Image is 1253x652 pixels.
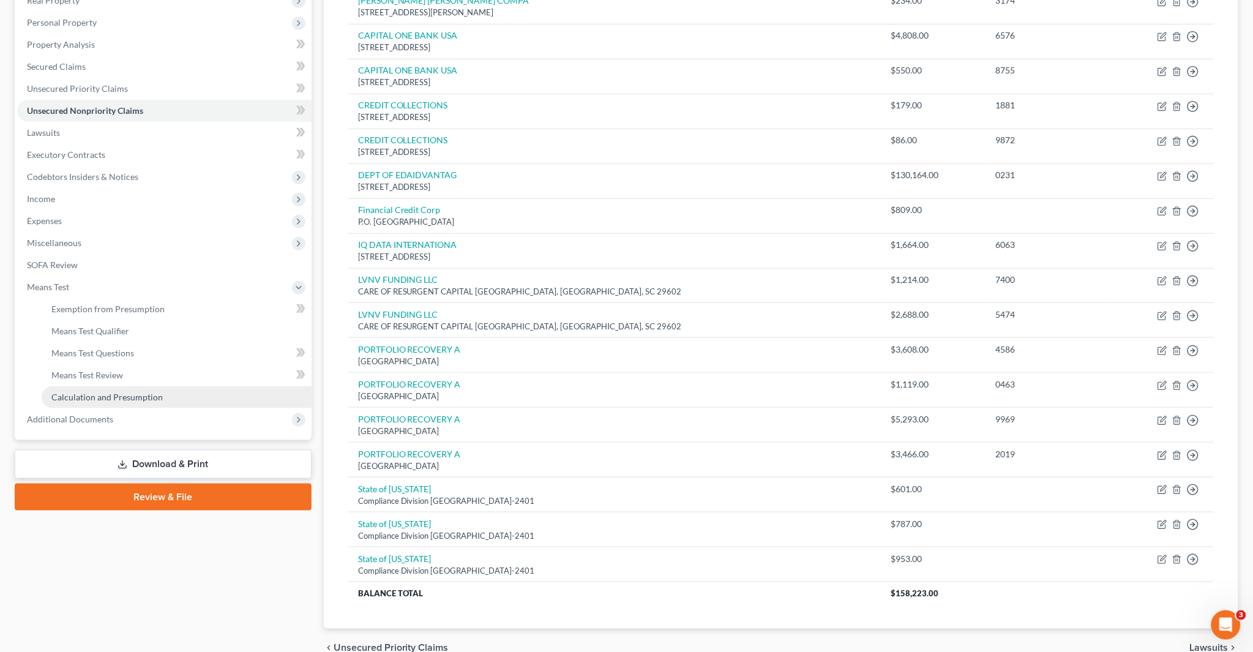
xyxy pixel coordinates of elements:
[358,356,872,367] div: [GEOGRAPHIC_DATA]
[358,135,448,145] a: CREDIT COLLECTIONS
[358,414,461,424] a: PORTFOLIO RECOVERY A
[358,204,441,215] a: Financial Credit Corp
[891,518,976,530] div: $787.00
[358,425,872,437] div: [GEOGRAPHIC_DATA]
[358,42,872,53] div: [STREET_ADDRESS]
[51,304,165,314] span: Exemption from Presumption
[891,134,976,146] div: $86.00
[358,170,457,180] a: DEPT OF EDAIDVANTAG
[358,216,872,228] div: P.O. [GEOGRAPHIC_DATA]
[27,127,60,138] span: Lawsuits
[358,449,461,459] a: PORTFOLIO RECOVERY A
[17,122,312,144] a: Lawsuits
[358,484,432,494] a: State of [US_STATE]
[358,239,457,250] a: IQ DATA INTERNATIONA
[358,519,432,529] a: State of [US_STATE]
[358,495,872,507] div: Compliance Division [GEOGRAPHIC_DATA]-2401
[15,484,312,511] a: Review & File
[358,100,448,110] a: CREDIT COLLECTIONS
[891,553,976,565] div: $953.00
[358,65,458,75] a: CAPITAL ONE BANK USA
[358,553,432,564] a: State of [US_STATE]
[995,134,1101,146] div: 9872
[891,169,976,181] div: $130,164.00
[27,414,113,424] span: Additional Documents
[358,530,872,542] div: Compliance Division [GEOGRAPHIC_DATA]-2401
[995,169,1101,181] div: 0231
[51,370,123,380] span: Means Test Review
[995,239,1101,251] div: 6063
[27,260,78,270] span: SOFA Review
[51,348,134,358] span: Means Test Questions
[891,99,976,111] div: $179.00
[891,378,976,391] div: $1,119.00
[27,193,55,204] span: Income
[1236,610,1246,620] span: 3
[358,146,872,158] div: [STREET_ADDRESS]
[51,392,163,402] span: Calculation and Presumption
[891,239,976,251] div: $1,664.00
[17,100,312,122] a: Unsecured Nonpriority Claims
[891,29,976,42] div: $4,808.00
[891,64,976,77] div: $550.00
[358,30,458,40] a: CAPITAL ONE BANK USA
[891,588,939,598] span: $158,223.00
[348,582,881,604] th: Balance Total
[358,379,461,389] a: PORTFOLIO RECOVERY A
[17,254,312,276] a: SOFA Review
[995,274,1101,286] div: 7400
[891,413,976,425] div: $5,293.00
[358,391,872,402] div: [GEOGRAPHIC_DATA]
[27,39,95,50] span: Property Analysis
[891,274,976,286] div: $1,214.00
[891,309,976,321] div: $2,688.00
[27,17,97,28] span: Personal Property
[27,215,62,226] span: Expenses
[42,342,312,364] a: Means Test Questions
[17,144,312,166] a: Executory Contracts
[27,171,138,182] span: Codebtors Insiders & Notices
[358,181,872,193] div: [STREET_ADDRESS]
[42,320,312,342] a: Means Test Qualifier
[995,378,1101,391] div: 0463
[358,111,872,123] div: [STREET_ADDRESS]
[995,413,1101,425] div: 9969
[891,343,976,356] div: $3,608.00
[358,344,461,354] a: PORTFOLIO RECOVERY A
[891,448,976,460] div: $3,466.00
[27,105,143,116] span: Unsecured Nonpriority Claims
[995,29,1101,42] div: 6576
[51,326,129,336] span: Means Test Qualifier
[27,238,81,248] span: Miscellaneous
[358,460,872,472] div: [GEOGRAPHIC_DATA]
[358,7,872,18] div: [STREET_ADDRESS][PERSON_NAME]
[995,448,1101,460] div: 2019
[358,309,438,320] a: LVNV FUNDING LLC
[17,34,312,56] a: Property Analysis
[42,364,312,386] a: Means Test Review
[27,61,86,72] span: Secured Claims
[995,64,1101,77] div: 8755
[358,321,872,332] div: CARE OF RESURGENT CAPITAL [GEOGRAPHIC_DATA], [GEOGRAPHIC_DATA], SC 29602
[358,274,438,285] a: LVNV FUNDING LLC
[358,286,872,298] div: CARE OF RESURGENT CAPITAL [GEOGRAPHIC_DATA], [GEOGRAPHIC_DATA], SC 29602
[42,298,312,320] a: Exemption from Presumption
[358,251,872,263] div: [STREET_ADDRESS]
[891,204,976,216] div: $809.00
[27,282,69,292] span: Means Test
[891,483,976,495] div: $601.00
[995,99,1101,111] div: 1881
[27,149,105,160] span: Executory Contracts
[995,309,1101,321] div: 5474
[1211,610,1241,640] iframe: Intercom live chat
[15,450,312,479] a: Download & Print
[995,343,1101,356] div: 4586
[17,56,312,78] a: Secured Claims
[358,565,872,577] div: Compliance Division [GEOGRAPHIC_DATA]-2401
[358,77,872,88] div: [STREET_ADDRESS]
[42,386,312,408] a: Calculation and Presumption
[27,83,128,94] span: Unsecured Priority Claims
[17,78,312,100] a: Unsecured Priority Claims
